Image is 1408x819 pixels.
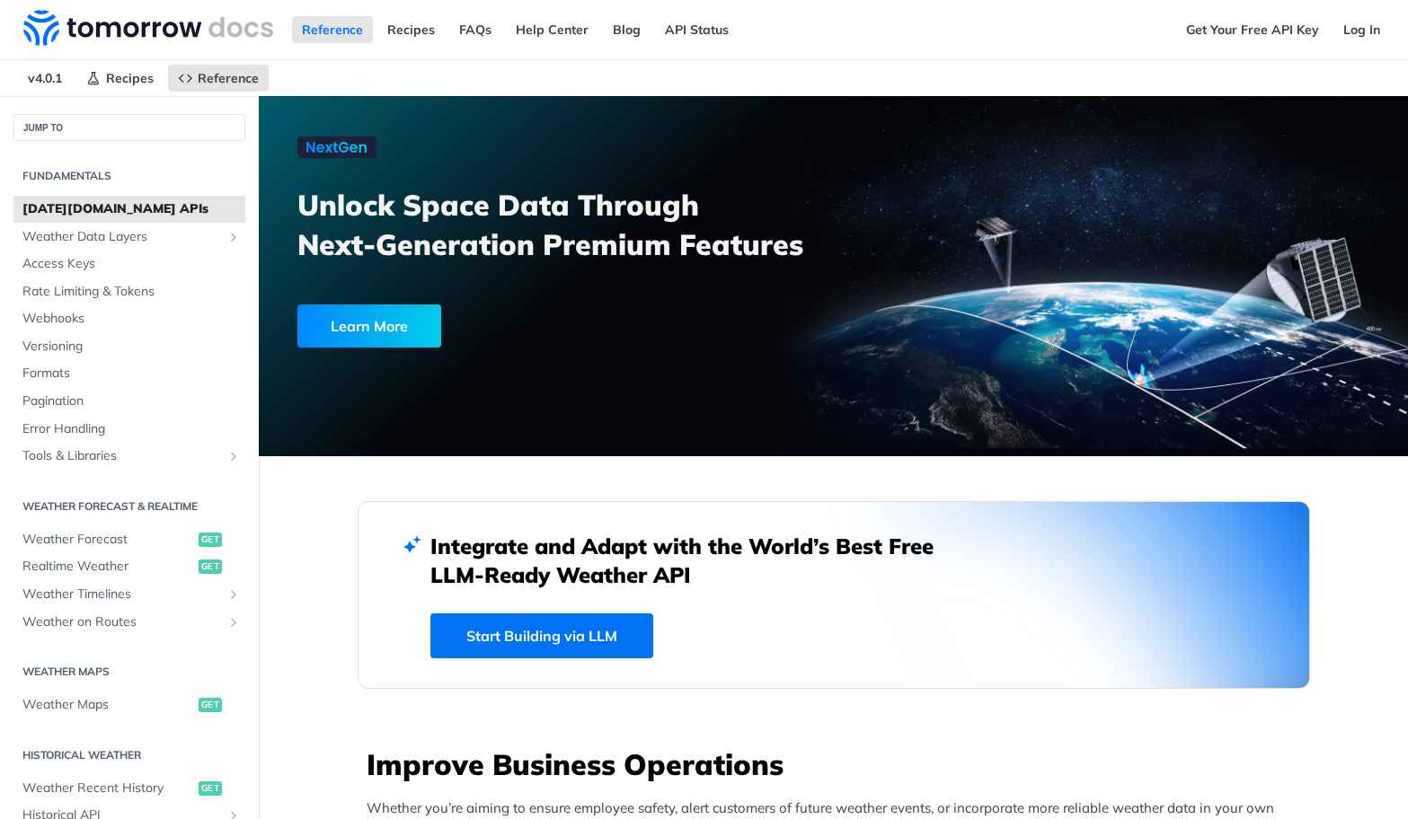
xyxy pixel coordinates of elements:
[199,781,222,796] span: get
[430,613,653,658] a: Start Building via LLM
[13,526,245,553] a: Weather Forecastget
[1333,16,1390,43] a: Log In
[13,443,245,470] a: Tools & LibrariesShow subpages for Tools & Libraries
[430,532,961,589] h2: Integrate and Adapt with the World’s Best Free LLM-Ready Weather API
[13,553,245,580] a: Realtime Weatherget
[13,691,245,718] a: Weather Mapsget
[13,388,245,415] a: Pagination
[226,449,241,463] button: Show subpages for Tools & Libraries
[449,16,501,43] a: FAQs
[13,360,245,387] a: Formats
[377,16,445,43] a: Recipes
[22,283,241,301] span: Rate Limiting & Tokens
[13,581,245,608] a: Weather TimelinesShow subpages for Weather Timelines
[13,196,245,223] a: [DATE][DOMAIN_NAME] APIs
[22,338,241,356] span: Versioning
[22,586,222,603] span: Weather Timelines
[22,392,241,410] span: Pagination
[13,251,245,277] a: Access Keys
[367,744,1310,784] h3: Improve Business Operations
[13,305,245,332] a: Webhooks
[23,10,273,46] img: Tomorrow.io Weather API Docs
[226,587,241,602] button: Show subpages for Weather Timelines
[13,775,245,802] a: Weather Recent Historyget
[13,609,245,636] a: Weather on RoutesShow subpages for Weather on Routes
[226,615,241,630] button: Show subpages for Weather on Routes
[22,228,222,246] span: Weather Data Layers
[13,333,245,360] a: Versioning
[13,278,245,305] a: Rate Limiting & Tokens
[198,70,259,86] span: Reference
[297,136,376,158] img: NextGen
[76,65,164,92] a: Recipes
[199,559,222,574] span: get
[106,70,154,86] span: Recipes
[297,304,741,348] a: Learn More
[506,16,598,43] a: Help Center
[22,255,241,273] span: Access Keys
[22,420,241,438] span: Error Handling
[22,310,241,328] span: Webhooks
[22,365,241,383] span: Formats
[168,65,269,92] a: Reference
[13,747,245,763] h2: Historical Weather
[13,416,245,443] a: Error Handling
[297,185,853,264] h3: Unlock Space Data Through Next-Generation Premium Features
[297,304,441,348] div: Learn More
[22,696,194,714] span: Weather Maps
[22,613,222,631] span: Weather on Routes
[22,447,222,465] span: Tools & Libraries
[18,65,72,92] span: v4.0.1
[13,498,245,515] h2: Weather Forecast & realtime
[22,779,194,797] span: Weather Recent History
[655,16,739,43] a: API Status
[13,114,245,141] button: JUMP TO
[13,664,245,680] h2: Weather Maps
[13,224,245,251] a: Weather Data LayersShow subpages for Weather Data Layers
[22,531,194,549] span: Weather Forecast
[22,200,241,218] span: [DATE][DOMAIN_NAME] APIs
[199,533,222,547] span: get
[22,558,194,576] span: Realtime Weather
[13,168,245,184] h2: Fundamentals
[199,698,222,712] span: get
[1176,16,1329,43] a: Get Your Free API Key
[292,16,373,43] a: Reference
[603,16,651,43] a: Blog
[226,230,241,244] button: Show subpages for Weather Data Layers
